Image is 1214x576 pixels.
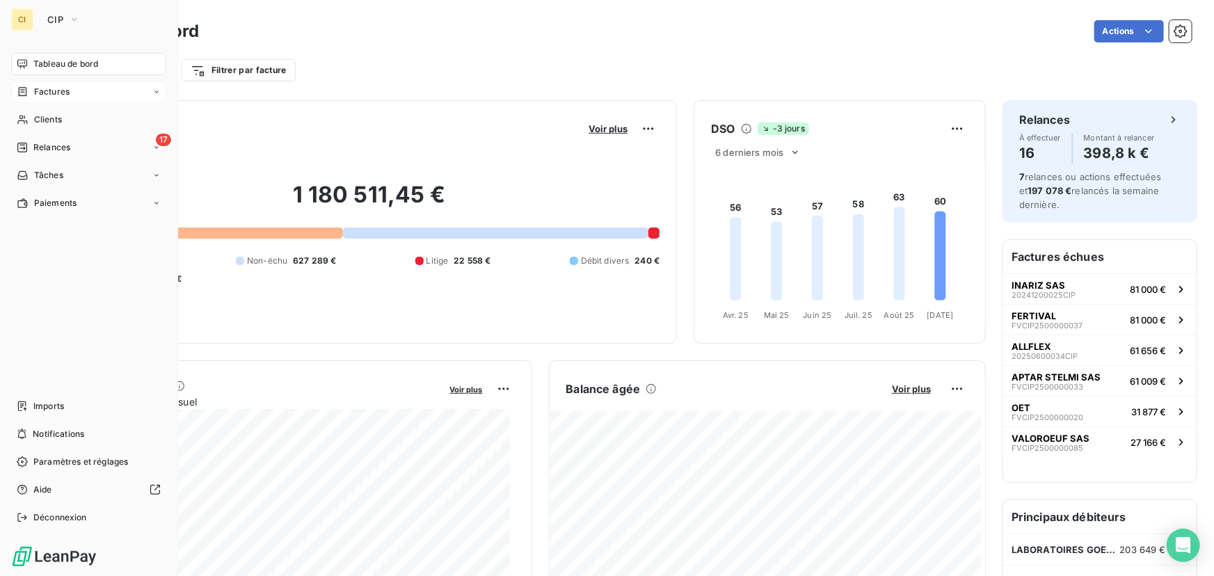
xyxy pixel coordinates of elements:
[11,545,97,568] img: Logo LeanPay
[1003,335,1197,365] button: ALLFLEX20250600034CIP61 656 €
[1003,304,1197,335] button: FERTIVALFVCIP250000003781 000 €
[566,381,641,397] h6: Balance âgée
[33,456,128,468] span: Paramètres et réglages
[1012,371,1101,383] span: APTAR STELMI SAS
[804,310,832,320] tspan: Juin 25
[1167,529,1200,562] div: Open Intercom Messenger
[11,479,166,501] a: Aide
[79,394,440,409] span: Chiffre d'affaires mensuel
[33,483,52,496] span: Aide
[1003,240,1197,273] h6: Factures échues
[1003,365,1197,396] button: APTAR STELMI SASFVCIP250000003361 009 €
[1019,142,1061,164] h4: 16
[1012,383,1083,391] span: FVCIP2500000033
[892,383,931,394] span: Voir plus
[1094,20,1164,42] button: Actions
[1003,500,1197,534] h6: Principaux débiteurs
[454,255,491,267] span: 22 558 €
[79,181,660,223] h2: 1 180 511,45 €
[156,134,171,146] span: 17
[1019,171,1025,182] span: 7
[1012,544,1120,555] span: LABORATOIRES GOEMAR
[1084,142,1155,164] h4: 398,8 k €
[1003,426,1197,457] button: VALOROEUF SASFVCIP250000008527 166 €
[450,385,483,394] span: Voir plus
[1003,273,1197,304] button: INARIZ SAS20241200025CIP81 000 €
[888,383,935,395] button: Voir plus
[635,255,660,267] span: 240 €
[1120,544,1166,555] span: 203 649 €
[1019,134,1061,142] span: À effectuer
[715,147,783,158] span: 6 derniers mois
[1012,341,1051,352] span: ALLFLEX
[1130,314,1166,326] span: 81 000 €
[581,255,630,267] span: Débit divers
[589,123,628,134] span: Voir plus
[1130,376,1166,387] span: 61 009 €
[723,310,749,320] tspan: Avr. 25
[33,511,87,524] span: Déconnexion
[1028,185,1071,196] span: 197 078 €
[1003,396,1197,426] button: OETFVCIP250000002031 877 €
[33,58,98,70] span: Tableau de bord
[182,59,296,81] button: Filtrer par facture
[1012,402,1030,413] span: OET
[884,310,915,320] tspan: Août 25
[247,255,287,267] span: Non-échu
[1131,437,1166,448] span: 27 166 €
[927,310,954,320] tspan: [DATE]
[1012,352,1078,360] span: 20250600034CIP
[34,169,63,182] span: Tâches
[426,255,449,267] span: Litige
[1130,284,1166,295] span: 81 000 €
[1019,171,1162,210] span: relances ou actions effectuées et relancés la semaine dernière.
[584,122,632,135] button: Voir plus
[33,141,70,154] span: Relances
[1012,310,1056,321] span: FERTIVAL
[34,86,70,98] span: Factures
[1012,321,1083,330] span: FVCIP2500000037
[711,120,735,137] h6: DSO
[34,197,77,209] span: Paiements
[1012,444,1083,452] span: FVCIP2500000085
[446,383,487,395] button: Voir plus
[1131,406,1166,417] span: 31 877 €
[33,400,64,413] span: Imports
[293,255,336,267] span: 627 289 €
[1084,134,1155,142] span: Montant à relancer
[1012,291,1076,299] span: 20241200025CIP
[33,428,84,440] span: Notifications
[34,113,62,126] span: Clients
[1019,111,1070,128] h6: Relances
[1012,413,1083,422] span: FVCIP2500000020
[764,310,790,320] tspan: Mai 25
[1012,280,1065,291] span: INARIZ SAS
[11,8,33,31] div: CI
[1012,433,1089,444] span: VALOROEUF SAS
[47,14,63,25] span: CIP
[1130,345,1166,356] span: 61 656 €
[845,310,872,320] tspan: Juil. 25
[758,122,809,135] span: -3 jours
